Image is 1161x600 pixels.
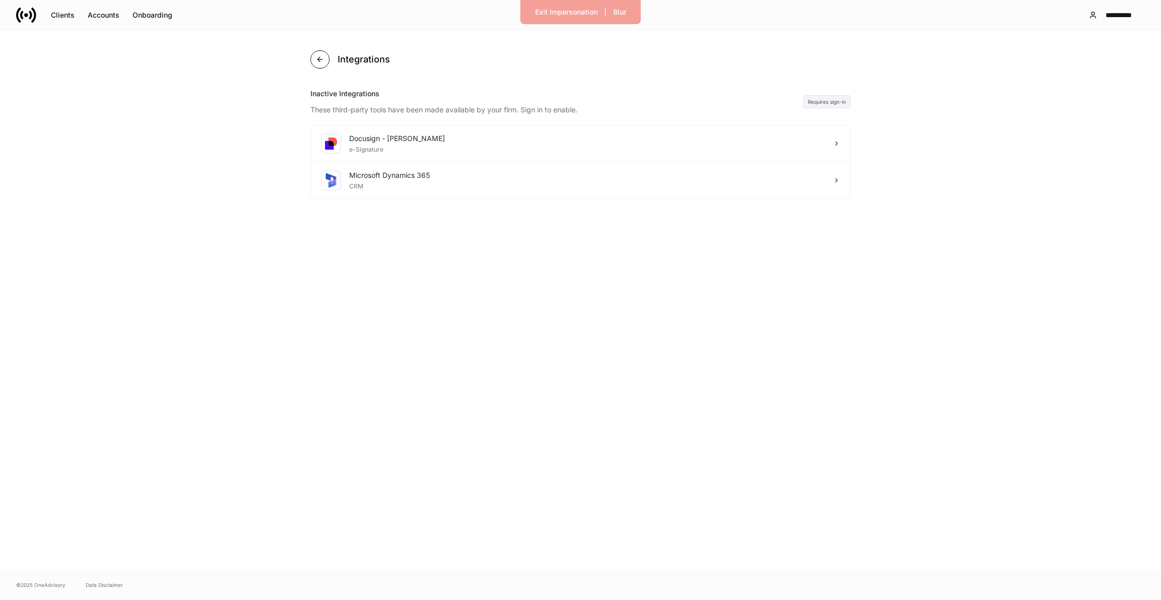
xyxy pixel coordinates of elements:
span: © 2025 OneAdvisory [16,581,66,589]
button: Onboarding [126,7,179,23]
div: e-Signature [349,144,445,154]
img: sIOyOZvWb5kUEAwh5D03bPzsWHrUXBSdsWHDhg8Ma8+nBQBvlija69eFAv+snJUCyn8AqO+ElBnIpgMAAAAASUVORK5CYII= [323,172,339,188]
div: Clients [51,12,75,19]
button: Clients [44,7,81,23]
div: Onboarding [133,12,172,19]
button: Accounts [81,7,126,23]
div: CRM [349,180,430,190]
div: Microsoft Dynamics 365 [349,170,430,180]
h4: Integrations [338,53,390,65]
div: Inactive Integrations [310,89,803,99]
div: Exit Impersonation [535,9,598,16]
div: Requires sign-in [803,95,851,108]
div: These third-party tools have been made available by your firm. Sign in to enable. [310,99,803,115]
button: Blur [607,4,633,20]
div: Docusign - [PERSON_NAME] [349,134,445,144]
div: Blur [613,9,626,16]
a: Data Disclaimer [86,581,123,589]
div: Accounts [88,12,119,19]
button: Exit Impersonation [529,4,604,20]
